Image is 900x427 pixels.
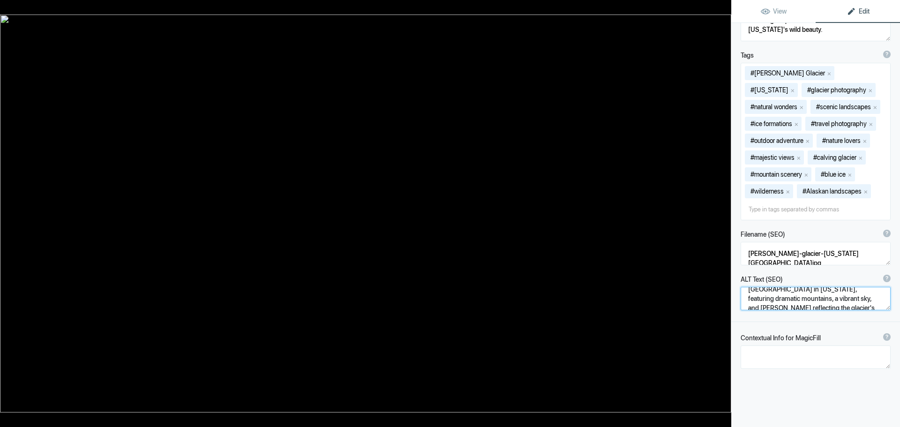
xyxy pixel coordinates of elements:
[857,154,864,161] button: x
[815,167,855,181] mat-chip: #blue ice
[797,184,871,198] mat-chip: #Alaskan landscapes
[802,83,876,97] mat-chip: #glacier photography
[745,83,798,97] mat-chip: #[US_STATE]
[847,171,853,178] button: x
[793,120,800,127] button: x
[805,117,876,131] mat-chip: #travel photography
[741,275,783,284] b: ALT Text (SEO)
[746,201,885,217] input: Type in tags separated by commas
[745,167,811,181] mat-chip: #mountain scenery
[745,100,807,114] mat-chip: #natural wonders
[745,184,793,198] mat-chip: #wilderness
[795,154,802,161] button: x
[745,150,804,165] mat-chip: #majestic views
[817,134,870,148] mat-chip: #nature lovers
[826,70,832,76] button: x
[804,137,811,144] button: x
[761,7,787,15] span: View
[883,51,891,58] div: ?
[745,66,834,80] mat-chip: #[PERSON_NAME] Glacier
[862,188,869,195] button: x
[867,87,874,93] button: x
[785,188,791,195] button: x
[745,134,813,148] mat-chip: #outdoor adventure
[868,120,874,127] button: x
[741,230,785,239] b: Filename (SEO)
[810,100,880,114] mat-chip: #scenic landscapes
[862,137,868,144] button: x
[847,7,870,15] span: Edit
[741,333,821,343] b: Contextual Info for MagicFill
[883,230,891,237] div: ?
[803,171,810,178] button: x
[883,275,891,282] div: ?
[808,150,866,165] mat-chip: #calving glacier
[798,104,805,110] button: x
[745,117,802,131] mat-chip: #ice formations
[872,104,878,110] button: x
[741,51,754,60] b: Tags
[789,87,796,93] button: x
[883,333,891,341] div: ?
